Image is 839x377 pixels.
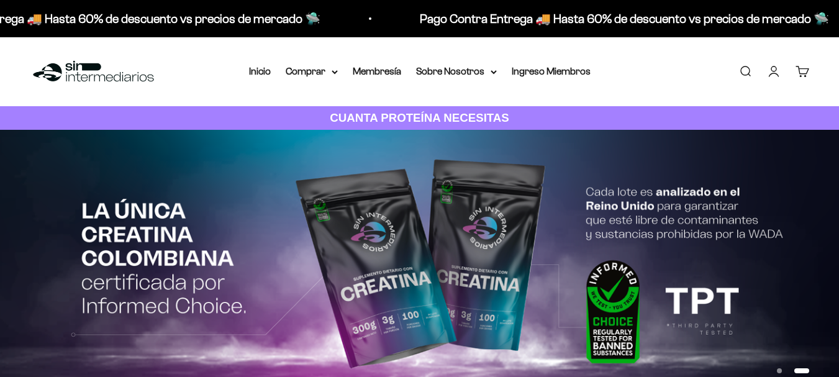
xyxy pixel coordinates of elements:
p: Pago Contra Entrega 🚚 Hasta 60% de descuento vs precios de mercado 🛸 [417,9,827,29]
a: Inicio [249,66,271,76]
strong: CUANTA PROTEÍNA NECESITAS [330,111,509,124]
summary: Comprar [286,63,338,79]
a: Ingreso Miembros [512,66,591,76]
a: Membresía [353,66,401,76]
summary: Sobre Nosotros [416,63,497,79]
